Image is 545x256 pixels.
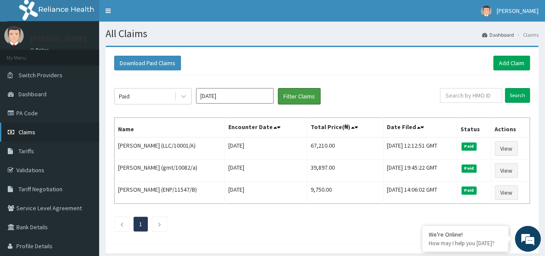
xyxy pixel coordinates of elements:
[495,185,518,200] a: View
[115,160,225,182] td: [PERSON_NAME] (gmt/10082/a)
[115,118,225,138] th: Name
[114,56,181,70] button: Download Paid Claims
[307,137,383,160] td: 67,210.00
[19,90,47,98] span: Dashboard
[224,137,307,160] td: [DATE]
[16,43,35,65] img: d_794563401_company_1708531726252_794563401
[515,31,539,38] li: Claims
[19,147,34,155] span: Tariffs
[383,118,457,138] th: Date Filed
[106,28,539,39] h1: All Claims
[505,88,530,103] input: Search
[224,118,307,138] th: Encounter Date
[139,220,142,228] a: Page 1 is your current page
[119,92,130,101] div: Paid
[495,141,518,156] a: View
[30,35,87,43] p: [PERSON_NAME]
[429,231,502,238] div: We're Online!
[481,6,492,16] img: User Image
[482,31,514,38] a: Dashboard
[383,182,457,204] td: [DATE] 14:06:02 GMT
[493,56,530,70] a: Add Claim
[115,182,225,204] td: [PERSON_NAME] (ENP/11547/B)
[115,137,225,160] td: [PERSON_NAME] (LLC/10001/A)
[461,142,477,150] span: Paid
[461,164,477,172] span: Paid
[307,160,383,182] td: 39,897.00
[307,182,383,204] td: 9,750.00
[440,88,502,103] input: Search by HMO ID
[19,128,35,136] span: Claims
[278,88,321,104] button: Filter Claims
[495,163,518,178] a: View
[120,220,124,228] a: Previous page
[30,47,51,53] a: Online
[429,240,502,247] p: How may I help you today?
[457,118,491,138] th: Status
[196,88,274,104] input: Select Month and Year
[383,137,457,160] td: [DATE] 12:12:51 GMT
[45,48,145,60] div: Chat with us now
[141,4,162,25] div: Minimize live chat window
[19,185,62,193] span: Tariff Negotiation
[307,118,383,138] th: Total Price(₦)
[158,220,162,228] a: Next page
[4,167,164,197] textarea: Type your message and hit 'Enter'
[491,118,529,138] th: Actions
[497,7,539,15] span: [PERSON_NAME]
[383,160,457,182] td: [DATE] 19:45:22 GMT
[224,160,307,182] td: [DATE]
[50,74,119,161] span: We're online!
[224,182,307,204] td: [DATE]
[461,186,477,194] span: Paid
[4,26,24,45] img: User Image
[19,71,62,79] span: Switch Providers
